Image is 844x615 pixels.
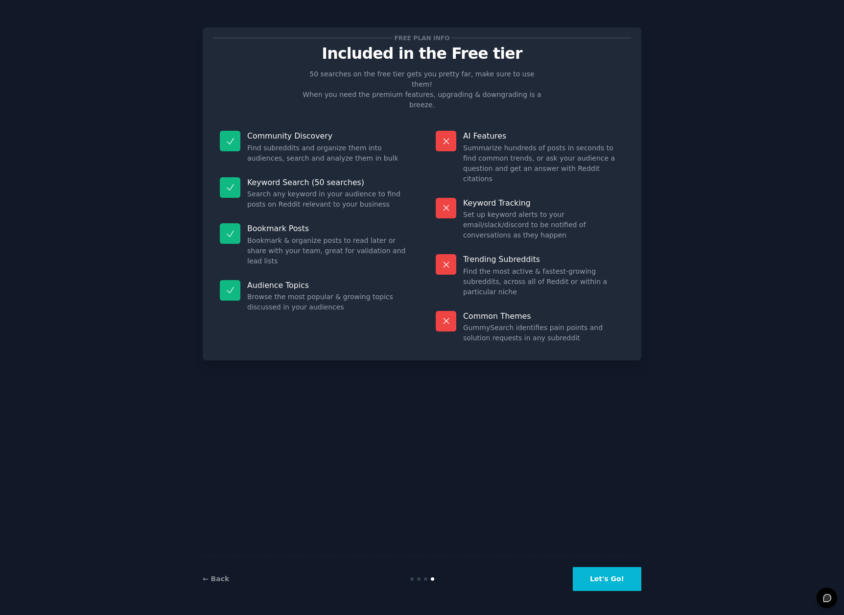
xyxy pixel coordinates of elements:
[463,254,624,264] p: Trending Subreddits
[463,131,624,141] p: AI Features
[247,143,408,164] dd: Find subreddits and organize them into audiences, search and analyze them in bulk
[463,143,624,184] dd: Summarize hundreds of posts in seconds to find common trends, or ask your audience a question and...
[463,210,624,240] dd: Set up keyword alerts to your email/slack/discord to be notified of conversations as they happen
[247,236,408,266] dd: Bookmark & organize posts to read later or share with your team, great for validation and lead lists
[299,69,545,110] p: 50 searches on the free tier gets you pretty far, make sure to use them! When you need the premiu...
[247,189,408,210] dd: Search any keyword in your audience to find posts on Reddit relevant to your business
[463,311,624,321] p: Common Themes
[247,131,408,141] p: Community Discovery
[247,292,408,312] dd: Browse the most popular & growing topics discussed in your audiences
[463,323,624,343] dd: GummySearch identifies pain points and solution requests in any subreddit
[247,280,408,290] p: Audience Topics
[247,223,408,234] p: Bookmark Posts
[247,177,408,188] p: Keyword Search (50 searches)
[203,575,229,583] a: ← Back
[463,198,624,208] p: Keyword Tracking
[393,33,451,43] span: Free plan info
[213,45,631,62] p: Included in the Free tier
[573,567,641,591] button: Let's Go!
[463,266,624,297] dd: Find the most active & fastest-growing subreddits, across all of Reddit or within a particular niche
